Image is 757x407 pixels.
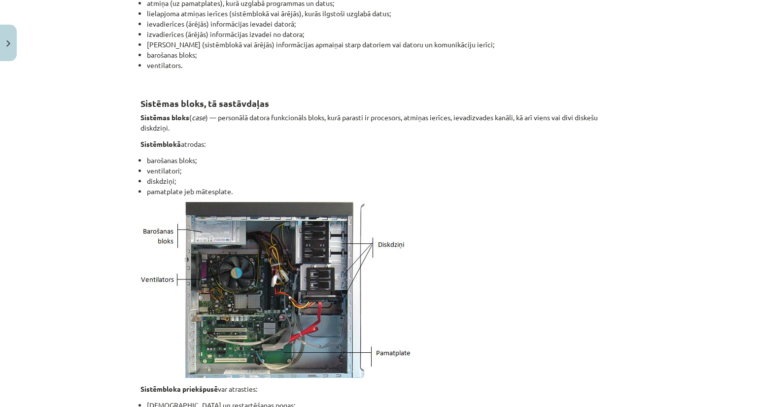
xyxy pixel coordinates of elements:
strong: Sistēmas bloks [140,113,189,122]
li: pamatplate jeb mātesplate. [147,186,617,197]
li: izvadierīces (ārējās) informācijas izvadei no datora; [147,29,617,39]
strong: Sistēmbloka priekšpusē [140,384,218,393]
strong: Sistēmblokā [140,139,181,148]
li: ventilatori; [147,166,617,176]
img: icon-close-lesson-0947bae3869378f0d4975bcd49f059093ad1ed9edebbc8119c70593378902aed.svg [6,40,10,47]
li: barošanas bloks; [147,155,617,166]
li: barošanas bloks; [147,50,617,60]
li: lielapjoma atmiņas ierīces (sistēmblokā vai ārējās), kurās ilgstoši uzglabā datus; [147,8,617,19]
p: ( ) — personālā datora funkcionāls bloks, kurā parasti ir procesors, atmiņas ierīces, ievadizvade... [140,112,617,133]
li: [PERSON_NAME] (sistēmblokā vai ārējās) informācijas apmaiņai starp datoriem vai datoru un komunik... [147,39,617,50]
strong: Sistēmas bloks, tā sastāvdaļas [140,98,269,109]
li: ventilators. [147,60,617,81]
li: ievadierīces (ārējās) informācijas ievadei datorā; [147,19,617,29]
p: var atrasties: [140,384,617,394]
em: case [192,113,206,122]
li: diskdziņi; [147,176,617,186]
p: atrodas: [140,139,617,149]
